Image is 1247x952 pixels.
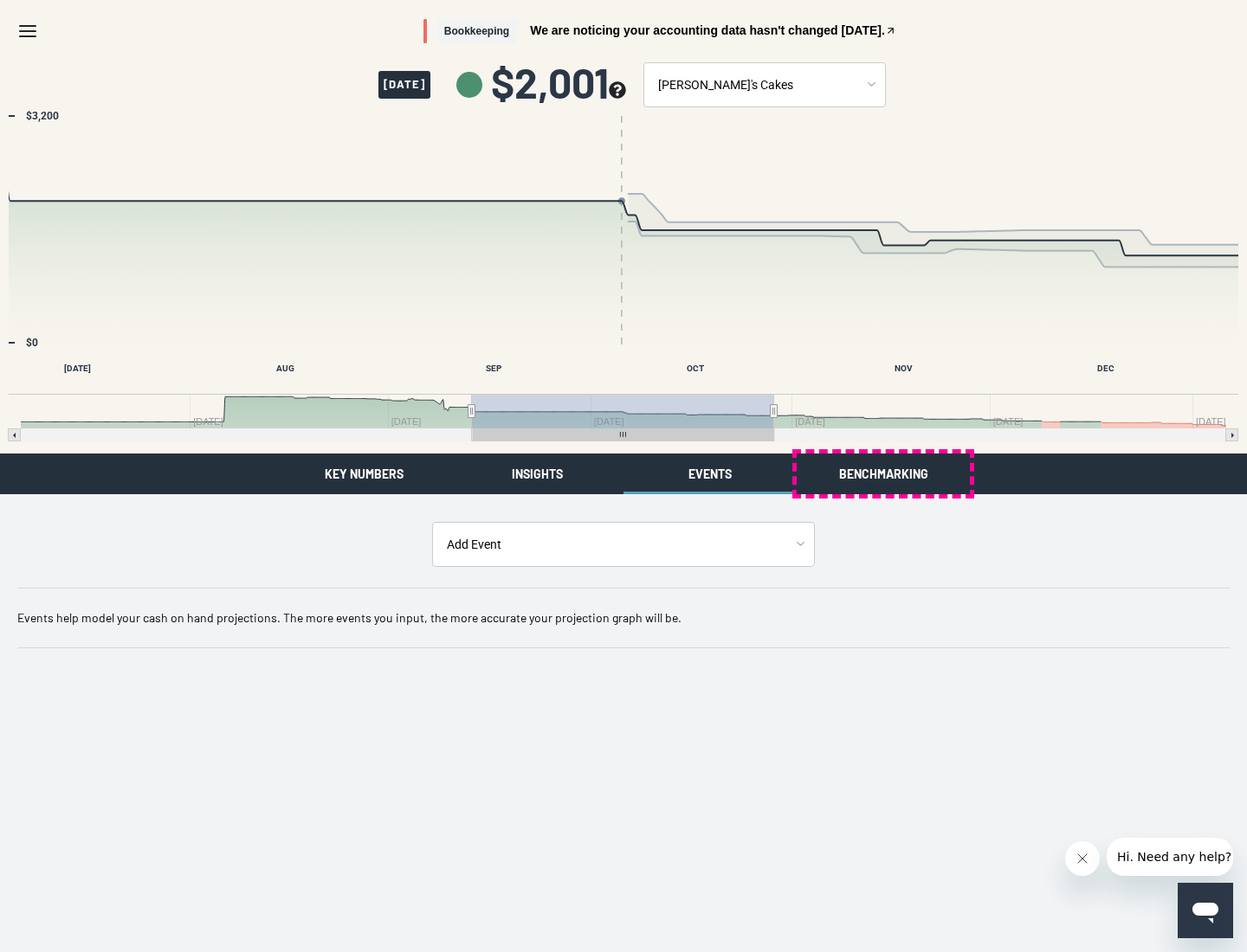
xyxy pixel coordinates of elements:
button: Events [623,453,797,494]
text: SEP [486,363,502,373]
iframe: Close message [1065,841,1100,876]
button: Key Numbers [277,453,450,494]
text: OCT [687,363,704,373]
span: Bookkeeping [437,19,516,44]
button: Insights [450,453,623,494]
span: $2,001 [491,61,626,103]
text: NOV [895,363,913,373]
iframe: Button to launch messaging window [1178,883,1233,938]
span: [DATE] [378,71,430,99]
button: Benchmarking [797,453,970,494]
text: $3,200 [26,110,59,122]
text: AUG [276,363,294,373]
p: Events help model your cash on hand projections. The more events you input, the more accurate you... [17,609,1230,627]
svg: Menu [17,21,38,42]
button: BookkeepingWe are noticing your accounting data hasn't changed [DATE]. [423,19,896,44]
button: see more about your cashflow projection [609,81,626,101]
text: DEC [1097,363,1115,373]
g: Past/Projected Data, series 1 of 4 with 185 data points. Y axis, values. X axis, Time. [8,199,1234,257]
iframe: Message from company [1107,838,1233,876]
text: $0 [26,337,38,349]
text: [DATE] [64,363,91,373]
span: We are noticing your accounting data hasn't changed [DATE]. [530,24,885,36]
